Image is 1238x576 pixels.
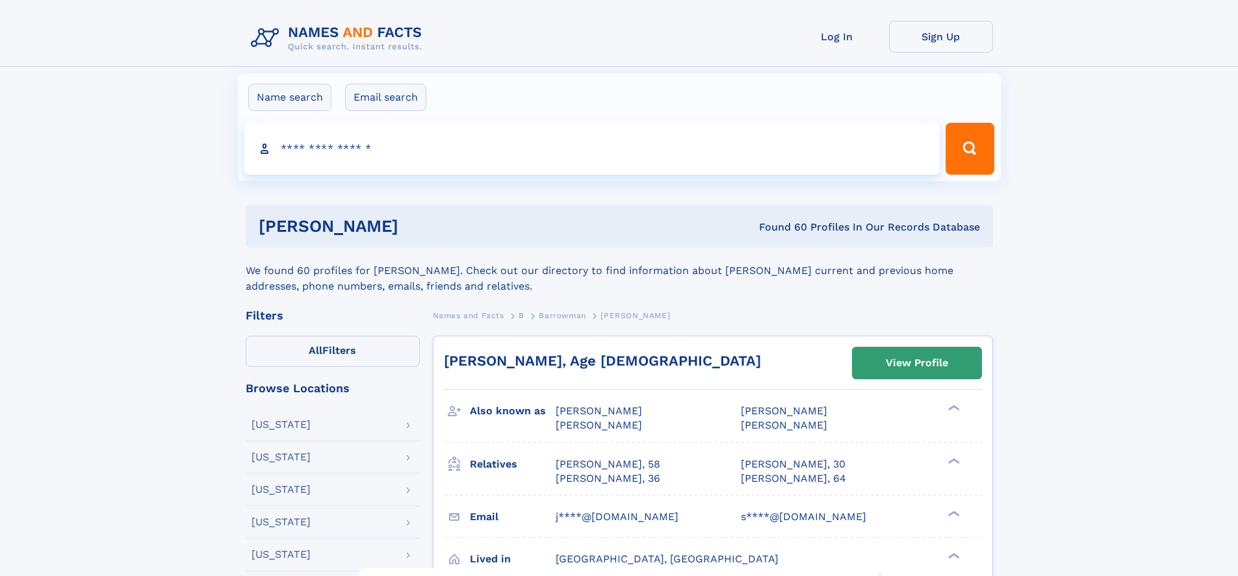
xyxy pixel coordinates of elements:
[539,307,586,323] a: Barrowman
[946,123,994,175] button: Search Button
[470,453,556,475] h3: Relatives
[244,123,940,175] input: search input
[345,84,426,111] label: Email search
[945,509,961,518] div: ❯
[470,506,556,528] h3: Email
[741,471,846,486] a: [PERSON_NAME], 64
[251,517,311,527] div: [US_STATE]
[246,247,993,294] div: We found 60 profiles for [PERSON_NAME]. Check out our directory to find information about [PERSON...
[945,551,961,560] div: ❯
[251,549,311,560] div: [US_STATE]
[578,220,980,234] div: Found 60 Profiles In Our Records Database
[251,484,311,495] div: [US_STATE]
[600,311,670,320] span: [PERSON_NAME]
[785,21,889,53] a: Log In
[556,457,660,471] a: [PERSON_NAME], 58
[519,307,524,323] a: B
[519,311,524,320] span: B
[945,457,961,465] div: ❯
[433,307,504,323] a: Names and Facts
[248,84,331,111] label: Name search
[945,404,961,412] div: ❯
[886,348,948,378] div: View Profile
[741,457,845,471] a: [PERSON_NAME], 30
[470,548,556,570] h3: Lived in
[246,310,420,321] div: Filters
[853,347,981,379] a: View Profile
[556,471,660,486] a: [PERSON_NAME], 36
[741,405,827,417] span: [PERSON_NAME]
[556,405,642,417] span: [PERSON_NAME]
[246,21,433,56] img: Logo Names and Facts
[556,419,642,431] span: [PERSON_NAME]
[470,400,556,422] h3: Also known as
[259,218,579,234] h1: [PERSON_NAME]
[539,311,586,320] span: Barrowman
[251,452,311,462] div: [US_STATE]
[556,553,779,565] span: [GEOGRAPHIC_DATA], [GEOGRAPHIC_DATA]
[246,336,420,367] label: Filters
[444,353,761,369] a: [PERSON_NAME], Age [DEMOGRAPHIC_DATA]
[246,382,420,394] div: Browse Locations
[251,419,311,430] div: [US_STATE]
[309,344,322,357] span: All
[889,21,993,53] a: Sign Up
[741,419,827,431] span: [PERSON_NAME]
